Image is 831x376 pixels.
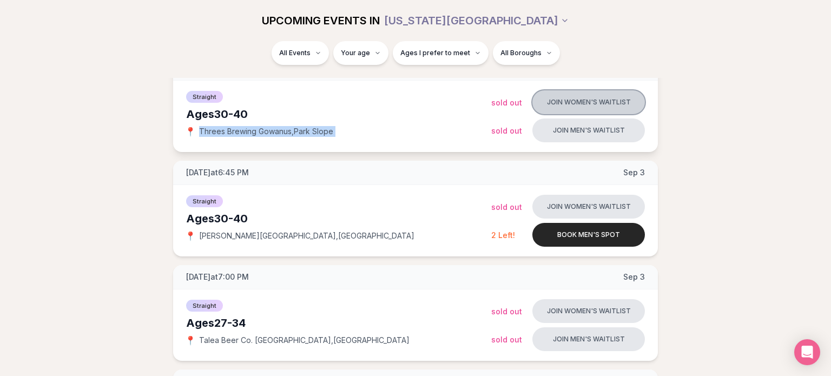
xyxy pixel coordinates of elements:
span: UPCOMING EVENTS IN [262,13,380,28]
span: All Events [279,49,311,57]
span: Your age [341,49,370,57]
button: Join women's waitlist [532,195,645,219]
span: 2 Left! [491,230,515,240]
div: Ages 30-40 [186,211,491,226]
span: Ages I prefer to meet [400,49,470,57]
span: [PERSON_NAME][GEOGRAPHIC_DATA] , [GEOGRAPHIC_DATA] [199,230,414,241]
button: All Boroughs [493,41,560,65]
span: Sep 3 [623,272,645,282]
span: Straight [186,300,223,312]
span: Sold Out [491,335,522,344]
button: Book men's spot [532,223,645,247]
span: Straight [186,91,223,103]
span: 📍 [186,232,195,240]
button: Join women's waitlist [532,299,645,323]
span: [DATE] at 7:00 PM [186,272,249,282]
button: Your age [333,41,388,65]
span: Sold Out [491,126,522,135]
button: Join men's waitlist [532,327,645,351]
button: [US_STATE][GEOGRAPHIC_DATA] [384,9,569,32]
button: Join women's waitlist [532,90,645,114]
span: Threes Brewing Gowanus , Park Slope [199,126,333,137]
span: Sold Out [491,307,522,316]
span: All Boroughs [500,49,542,57]
span: Sold Out [491,98,522,107]
span: Sold Out [491,202,522,212]
span: 📍 [186,127,195,136]
button: Ages I prefer to meet [393,41,489,65]
span: [DATE] at 6:45 PM [186,167,249,178]
span: Straight [186,195,223,207]
div: Open Intercom Messenger [794,339,820,365]
div: Ages 30-40 [186,107,491,122]
span: Talea Beer Co. [GEOGRAPHIC_DATA] , [GEOGRAPHIC_DATA] [199,335,410,346]
button: All Events [272,41,329,65]
span: 📍 [186,336,195,345]
span: Sep 3 [623,167,645,178]
div: Ages 27-34 [186,315,491,331]
button: Join men's waitlist [532,118,645,142]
